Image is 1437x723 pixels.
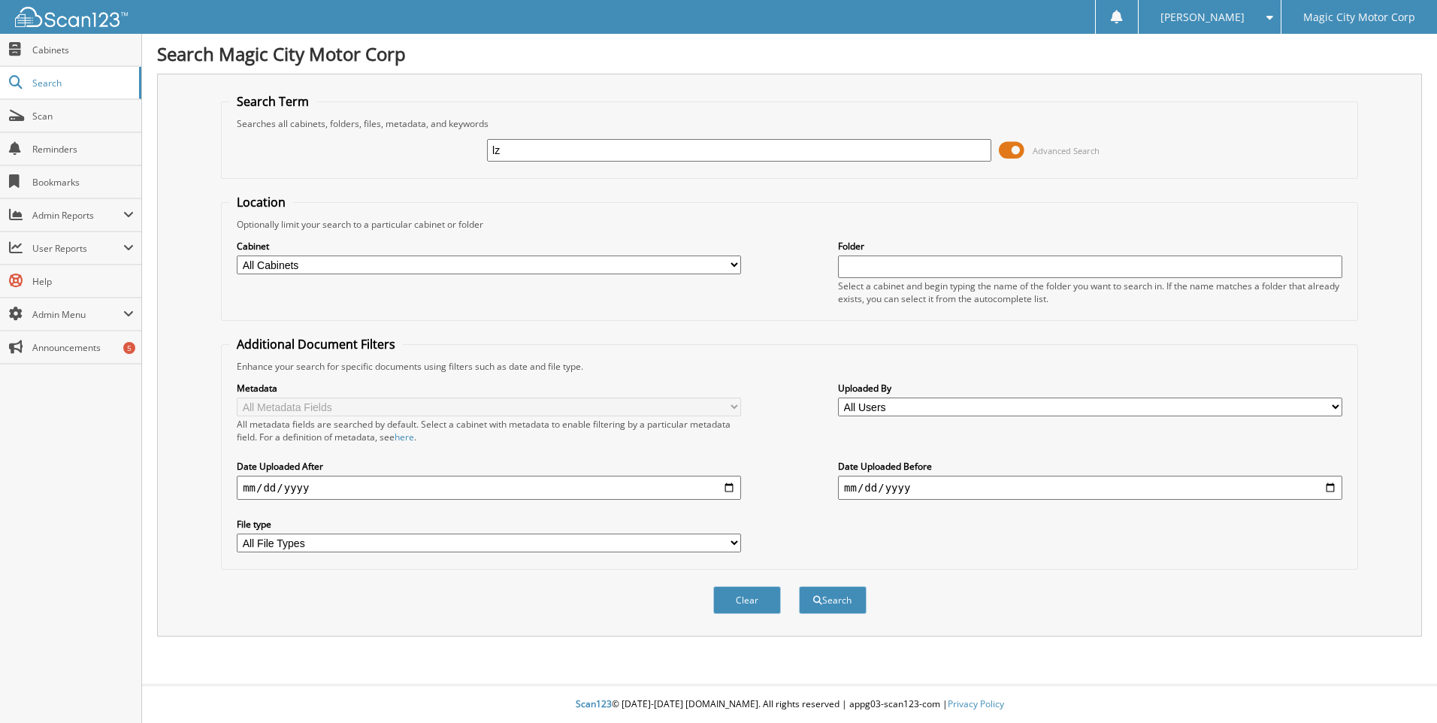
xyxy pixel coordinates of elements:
span: User Reports [32,242,123,255]
span: Cabinets [32,44,134,56]
span: Admin Reports [32,209,123,222]
span: Search [32,77,132,89]
label: Uploaded By [838,382,1342,395]
legend: Additional Document Filters [229,336,403,352]
span: Bookmarks [32,176,134,189]
span: Help [32,275,134,288]
div: Enhance your search for specific documents using filters such as date and file type. [229,360,1350,373]
span: Scan123 [576,697,612,710]
input: start [237,476,741,500]
span: Reminders [32,143,134,156]
span: Magic City Motor Corp [1303,13,1415,22]
label: Folder [838,240,1342,253]
label: Metadata [237,382,741,395]
a: Privacy Policy [948,697,1004,710]
div: Searches all cabinets, folders, files, metadata, and keywords [229,117,1350,130]
legend: Location [229,194,293,210]
legend: Search Term [229,93,316,110]
span: Scan [32,110,134,123]
div: © [DATE]-[DATE] [DOMAIN_NAME]. All rights reserved | appg03-scan123-com | [142,686,1437,723]
a: here [395,431,414,443]
span: [PERSON_NAME] [1160,13,1245,22]
button: Search [799,586,867,614]
div: Select a cabinet and begin typing the name of the folder you want to search in. If the name match... [838,280,1342,305]
label: Date Uploaded After [237,460,741,473]
iframe: Chat Widget [1362,651,1437,723]
img: scan123-logo-white.svg [15,7,128,27]
div: All metadata fields are searched by default. Select a cabinet with metadata to enable filtering b... [237,418,741,443]
input: end [838,476,1342,500]
span: Advanced Search [1033,145,1100,156]
span: Announcements [32,341,134,354]
label: File type [237,518,741,531]
span: Admin Menu [32,308,123,321]
div: Optionally limit your search to a particular cabinet or folder [229,218,1350,231]
h1: Search Magic City Motor Corp [157,41,1422,66]
button: Clear [713,586,781,614]
label: Cabinet [237,240,741,253]
label: Date Uploaded Before [838,460,1342,473]
div: 5 [123,342,135,354]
